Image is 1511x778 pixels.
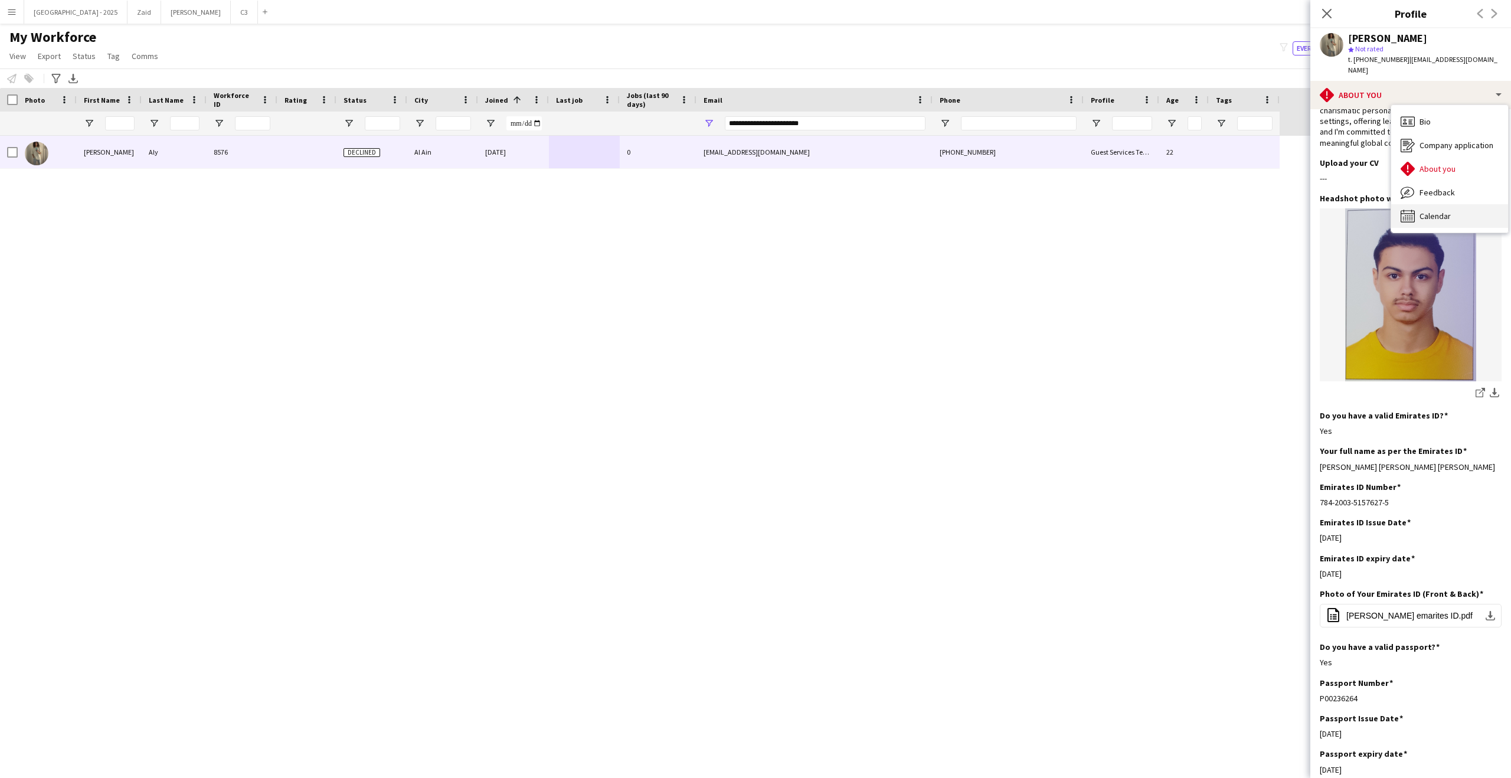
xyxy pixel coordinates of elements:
[5,48,31,64] a: View
[1348,55,1409,64] span: t. [PHONE_NUMBER]
[73,51,96,61] span: Status
[25,96,45,104] span: Photo
[1320,517,1411,528] h3: Emirates ID Issue Date
[9,51,26,61] span: View
[478,136,549,168] div: [DATE]
[365,116,400,130] input: Status Filter Input
[704,118,714,129] button: Open Filter Menu
[1237,116,1273,130] input: Tags Filter Input
[1320,158,1379,168] h3: Upload your CV
[1320,410,1448,421] h3: Do you have a valid Emirates ID?
[1320,589,1483,599] h3: Photo of Your Emirates ID (Front & Back)
[68,48,100,64] a: Status
[1320,678,1393,688] h3: Passport Number
[556,96,583,104] span: Last job
[1293,41,1355,55] button: Everyone12,727
[103,48,125,64] a: Tag
[1391,157,1508,181] div: About you
[1346,611,1473,620] span: [PERSON_NAME] emarites ID.pdf
[1310,81,1511,109] div: About you
[1420,211,1451,221] span: Calendar
[1420,187,1455,198] span: Feedback
[1320,426,1502,436] div: Yes
[1320,462,1502,472] div: [PERSON_NAME] [PERSON_NAME] [PERSON_NAME]
[1391,181,1508,204] div: Feedback
[506,116,542,130] input: Joined Filter Input
[725,116,925,130] input: Email Filter Input
[1112,116,1152,130] input: Profile Filter Input
[1391,110,1508,133] div: Bio
[1320,764,1502,775] div: [DATE]
[170,116,199,130] input: Last Name Filter Input
[161,1,231,24] button: [PERSON_NAME]
[1091,96,1114,104] span: Profile
[1310,6,1511,21] h3: Profile
[9,28,96,46] span: My Workforce
[24,1,127,24] button: [GEOGRAPHIC_DATA] - 2025
[1320,604,1502,627] button: [PERSON_NAME] emarites ID.pdf
[84,118,94,129] button: Open Filter Menu
[127,1,161,24] button: Zaid
[344,148,380,157] span: Declined
[940,96,960,104] span: Phone
[214,91,256,109] span: Workforce ID
[1216,96,1232,104] span: Tags
[1420,140,1493,151] span: Company application
[1216,118,1227,129] button: Open Filter Menu
[1320,693,1502,704] div: P00236264
[627,91,675,109] span: Jobs (last 90 days)
[214,118,224,129] button: Open Filter Menu
[1188,116,1202,130] input: Age Filter Input
[1159,136,1209,168] div: 22
[414,118,425,129] button: Open Filter Menu
[933,136,1084,168] div: [PHONE_NUMBER]
[704,96,722,104] span: Email
[207,136,277,168] div: 8576
[149,118,159,129] button: Open Filter Menu
[1348,55,1497,74] span: | [EMAIL_ADDRESS][DOMAIN_NAME]
[1320,532,1502,543] div: [DATE]
[1391,133,1508,157] div: Company application
[142,136,207,168] div: Aly
[1420,164,1456,174] span: About you
[132,51,158,61] span: Comms
[1320,728,1502,739] div: [DATE]
[1166,118,1177,129] button: Open Filter Menu
[84,96,120,104] span: First Name
[485,96,508,104] span: Joined
[414,96,428,104] span: City
[1166,96,1179,104] span: Age
[1320,446,1467,456] h3: Your full name as per the Emirates ID
[1391,204,1508,228] div: Calendar
[33,48,66,64] a: Export
[1420,116,1431,127] span: Bio
[485,118,496,129] button: Open Filter Menu
[436,116,471,130] input: City Filter Input
[940,118,950,129] button: Open Filter Menu
[696,136,933,168] div: [EMAIL_ADDRESS][DOMAIN_NAME]
[1320,482,1401,492] h3: Emirates ID Number
[344,96,367,104] span: Status
[1348,33,1427,44] div: [PERSON_NAME]
[1091,118,1101,129] button: Open Filter Menu
[1320,497,1502,508] div: 784-2003-5157627-5
[107,51,120,61] span: Tag
[1084,136,1159,168] div: Guest Services Team
[38,51,61,61] span: Export
[1320,208,1502,381] img: profile picture mohammed ali.jpg
[231,1,258,24] button: C3
[1320,748,1407,759] h3: Passport expiry date
[66,71,80,86] app-action-btn: Export XLSX
[284,96,307,104] span: Rating
[149,96,184,104] span: Last Name
[1320,173,1502,184] div: ---
[407,136,478,168] div: Al Ain
[961,116,1077,130] input: Phone Filter Input
[25,142,48,165] img: Mohammed Aly
[344,118,354,129] button: Open Filter Menu
[1320,568,1502,579] div: [DATE]
[1320,713,1403,724] h3: Passport Issue Date
[127,48,163,64] a: Comms
[49,71,63,86] app-action-btn: Advanced filters
[235,116,270,130] input: Workforce ID Filter Input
